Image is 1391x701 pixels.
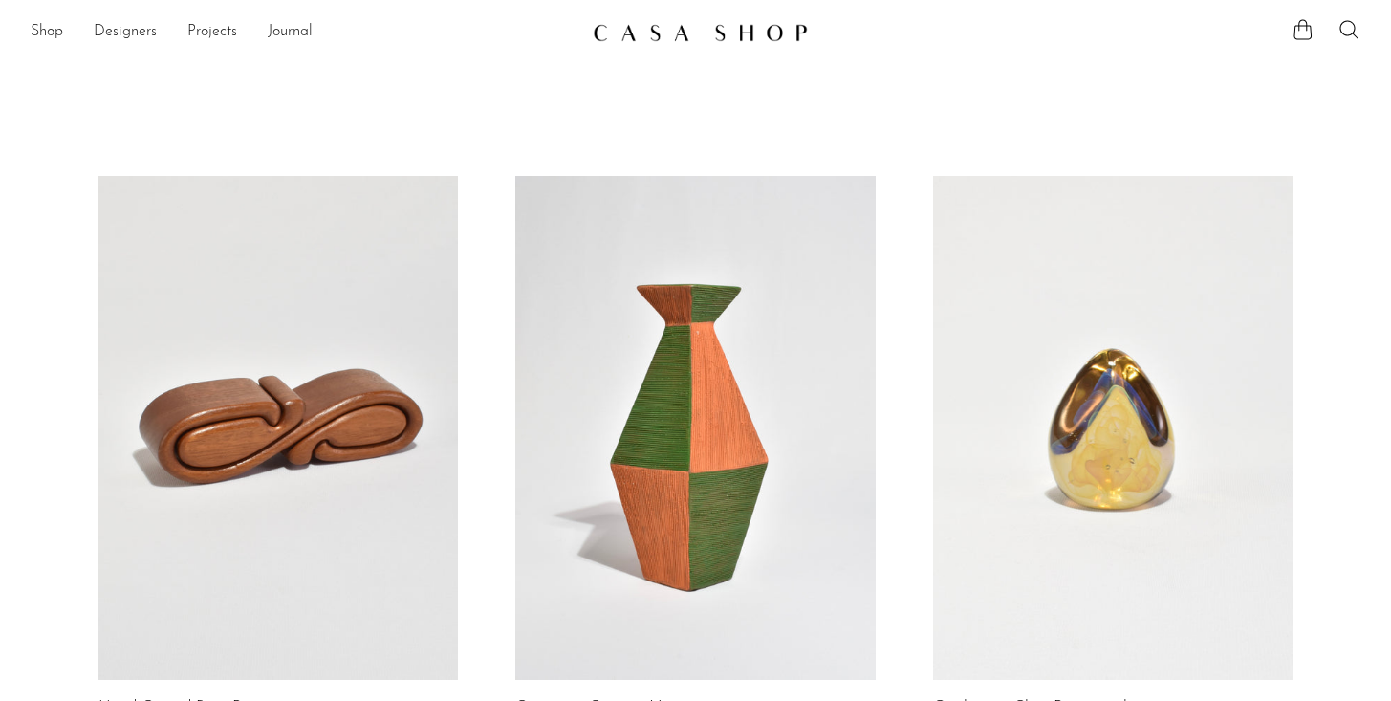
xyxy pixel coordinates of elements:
[187,20,237,45] a: Projects
[94,20,157,45] a: Designers
[31,20,63,45] a: Shop
[31,16,577,49] nav: Desktop navigation
[268,20,313,45] a: Journal
[31,16,577,49] ul: NEW HEADER MENU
